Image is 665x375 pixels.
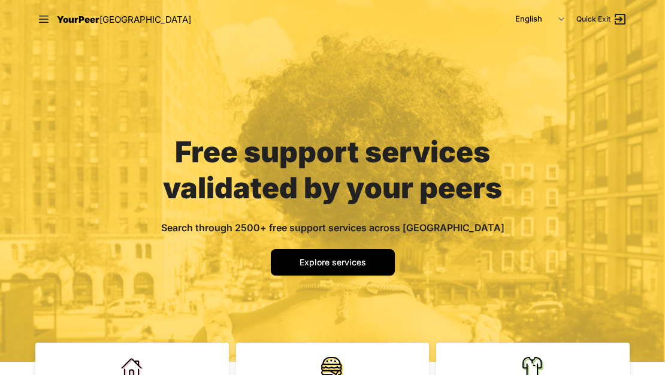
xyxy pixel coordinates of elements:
[576,12,627,26] a: Quick Exit
[271,249,395,276] a: Explore services
[161,222,504,234] span: Search through 2500+ free support services across [GEOGRAPHIC_DATA]
[57,14,99,25] span: YourPeer
[300,257,366,267] span: Explore services
[576,14,610,24] span: Quick Exit
[163,134,502,205] span: Free support services validated by your peers
[99,14,191,25] span: [GEOGRAPHIC_DATA]
[57,12,191,27] a: YourPeer[GEOGRAPHIC_DATA]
